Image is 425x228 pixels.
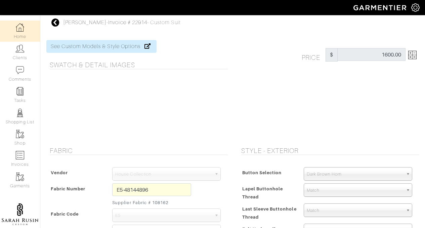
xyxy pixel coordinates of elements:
img: garments-icon-b7da505a4dc4fd61783c78ac3ca0ef83fa9d6f193b1c9dc38574b1d14d53ca28.png [16,130,24,138]
img: Open Price Breakdown [408,51,417,59]
span: Vendor [51,168,68,178]
img: orders-icon-0abe47150d42831381b5fb84f609e132dff9fe21cb692f30cb5eec754e2cba89.png [16,151,24,159]
h5: Price [302,48,326,62]
h5: Swatch & Detail Images [50,61,228,69]
span: $ [326,48,338,62]
a: [PERSON_NAME] [63,20,107,26]
img: gear-icon-white-bd11855cb880d31180b6d7d6211b90ccbf57a29d726f0c71d8c61bd08dd39cc2.png [411,3,420,12]
span: E5 [115,209,212,222]
h5: Fabric [50,147,228,155]
span: Match [307,204,403,217]
span: Last Sleeve Buttonhole Thread [242,204,297,222]
img: clients-icon-6bae9207a08558b7cb47a8932f037763ab4055f8c8b6bfacd5dc20c3e0201464.png [16,44,24,53]
span: Fabric Code [51,209,79,219]
img: garmentier-logo-header-white-b43fb05a5012e4ada735d5af1a66efaba907eab6374d6393d1fbf88cb4ef424d.png [350,2,411,13]
span: Lapel Buttonhole Thread [242,184,283,202]
span: Dark Brown Horn [307,167,403,181]
img: reminder-icon-8004d30b9f0a5d33ae49ab947aed9ed385cf756f9e5892f1edd6e32f2345188e.png [16,87,24,96]
a: See Custom Models & Style Options [46,40,157,53]
a: Invoice # 22914 [108,20,147,26]
span: Match [307,184,403,197]
div: - - Custom Suit [63,18,181,27]
span: Fabric Number [51,184,86,194]
img: comment-icon-a0a6a9ef722e966f86d9cbdc48e553b5cf19dbc54f86b18d962a5391bc8f6eb6.png [16,66,24,74]
span: House Collection [115,167,212,181]
small: Supplier Fabric # 108162 [112,199,191,206]
img: garments-icon-b7da505a4dc4fd61783c78ac3ca0ef83fa9d6f193b1c9dc38574b1d14d53ca28.png [16,173,24,181]
h5: Style - Exterior [241,147,419,155]
img: stylists-icon-eb353228a002819b7ec25b43dbf5f0378dd9e0616d9560372ff212230b889e62.png [16,109,24,117]
img: dashboard-icon-dbcd8f5a0b271acd01030246c82b418ddd0df26cd7fceb0bd07c9910d44c42f6.png [16,23,24,32]
span: Button Selection [242,168,282,178]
